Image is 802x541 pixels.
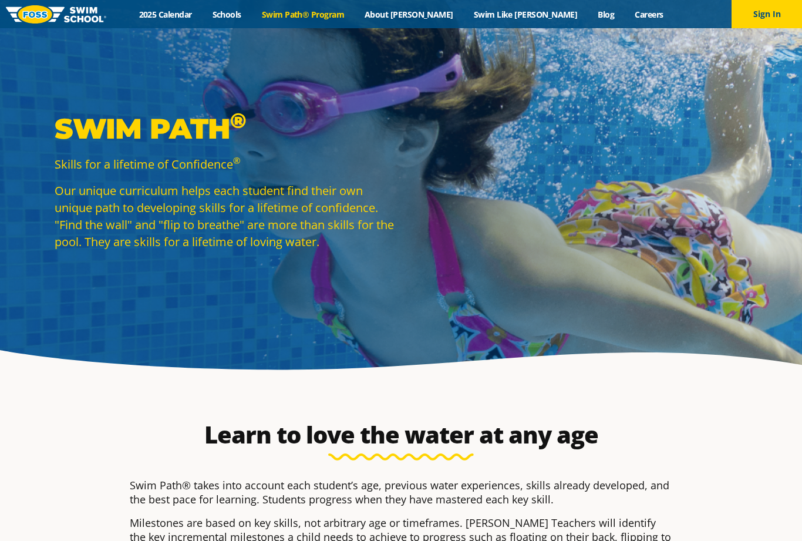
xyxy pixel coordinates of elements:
a: Swim Path® Program [251,9,354,20]
img: FOSS Swim School Logo [6,5,106,23]
a: Swim Like [PERSON_NAME] [463,9,588,20]
sup: ® [230,107,246,133]
p: Our unique curriculum helps each student find their own unique path to developing skills for a li... [55,182,395,250]
a: Blog [588,9,625,20]
p: Swim Path [55,111,395,146]
p: Skills for a lifetime of Confidence [55,156,395,173]
a: Schools [202,9,251,20]
sup: ® [233,154,240,166]
a: Careers [625,9,673,20]
p: Swim Path® takes into account each student’s age, previous water experiences, skills already deve... [130,478,672,506]
a: 2025 Calendar [129,9,202,20]
a: About [PERSON_NAME] [355,9,464,20]
h2: Learn to love the water at any age [124,421,678,449]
